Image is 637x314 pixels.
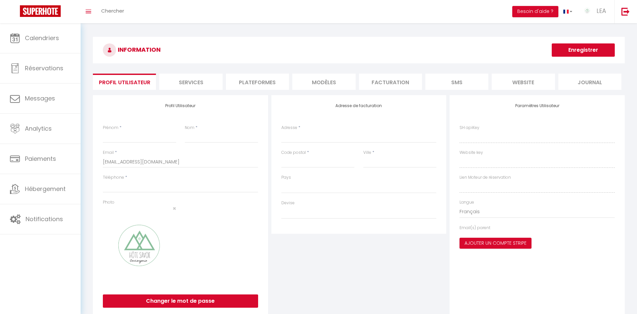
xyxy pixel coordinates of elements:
button: Besoin d'aide ? [512,6,558,17]
label: SH apiKey [460,125,479,131]
h4: Profil Utilisateur [103,103,258,108]
img: ... [582,6,592,16]
li: Services [159,74,222,90]
label: Téléphone [103,174,124,181]
span: Réservations [25,64,63,72]
h4: Paramètres Utilisateur [460,103,615,108]
li: Facturation [359,74,422,90]
img: logout [621,7,630,16]
li: MODÈLES [292,74,355,90]
label: Lien Moteur de réservation [460,174,511,181]
button: Ajouter un compte Stripe [460,238,531,249]
span: LEA [597,7,606,15]
label: Website key [460,150,483,156]
label: Photo [103,199,114,206]
span: Hébergement [25,185,66,193]
label: Pays [281,174,291,181]
li: Plateformes [226,74,289,90]
span: × [173,204,176,213]
span: Notifications [26,215,63,223]
span: Messages [25,94,55,102]
img: Super Booking [20,5,61,17]
button: Changer le mot de passe [103,294,258,308]
span: Paiements [25,155,56,163]
label: Langue [460,199,474,206]
button: Close [173,206,176,212]
button: Enregistrer [552,43,615,57]
label: Ville [363,150,371,156]
h4: Adresse de facturation [281,103,437,108]
span: Analytics [25,124,52,133]
label: Nom [185,125,194,131]
label: Adresse [281,125,297,131]
label: Prénom [103,125,118,131]
label: Devise [281,200,295,206]
li: SMS [425,74,488,90]
li: Profil Utilisateur [93,74,156,90]
li: Journal [558,74,621,90]
img: 173245917137.png [103,212,176,285]
h3: INFORMATION [93,37,625,63]
label: Email(s) parent [460,225,490,231]
label: Email [103,150,114,156]
span: Calendriers [25,34,59,42]
li: website [492,74,555,90]
label: Code postal [281,150,306,156]
span: Chercher [101,7,124,14]
button: Ouvrir le widget de chat LiveChat [5,3,25,23]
